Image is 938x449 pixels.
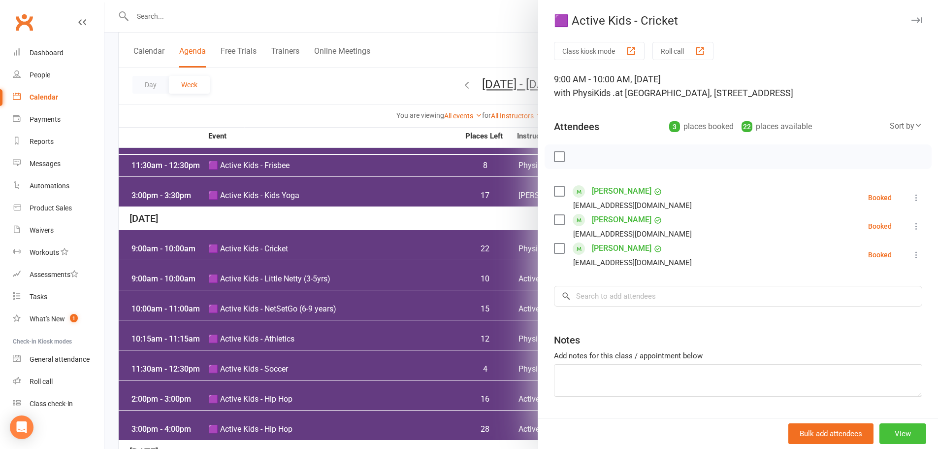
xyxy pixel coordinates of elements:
[573,228,692,241] div: [EMAIL_ADDRESS][DOMAIN_NAME]
[30,271,78,278] div: Assessments
[10,415,33,439] div: Open Intercom Messenger
[573,199,692,212] div: [EMAIL_ADDRESS][DOMAIN_NAME]
[30,204,72,212] div: Product Sales
[30,49,64,57] div: Dashboard
[554,42,645,60] button: Class kiosk mode
[13,348,104,371] a: General attendance kiosk mode
[538,14,938,28] div: 🟪 Active Kids - Cricket
[868,194,892,201] div: Booked
[868,251,892,258] div: Booked
[13,42,104,64] a: Dashboard
[70,314,78,322] span: 1
[13,242,104,264] a: Workouts
[30,138,54,145] div: Reports
[13,64,104,86] a: People
[788,423,873,444] button: Bulk add attendees
[592,212,651,228] a: [PERSON_NAME]
[30,182,69,190] div: Automations
[13,286,104,308] a: Tasks
[13,197,104,219] a: Product Sales
[592,241,651,256] a: [PERSON_NAME]
[12,10,36,35] a: Clubworx
[13,219,104,242] a: Waivers
[554,72,922,100] div: 9:00 AM - 10:00 AM, [DATE]
[554,333,580,347] div: Notes
[30,71,50,79] div: People
[592,183,651,199] a: [PERSON_NAME]
[742,121,752,132] div: 22
[30,115,61,123] div: Payments
[13,393,104,415] a: Class kiosk mode
[30,160,61,168] div: Messages
[30,248,59,256] div: Workouts
[554,88,615,98] span: with PhysiKids .
[13,131,104,153] a: Reports
[742,120,812,134] div: places available
[13,153,104,175] a: Messages
[30,315,65,323] div: What's New
[615,88,793,98] span: at [GEOGRAPHIC_DATA], [STREET_ADDRESS]
[13,175,104,197] a: Automations
[13,108,104,131] a: Payments
[879,423,926,444] button: View
[30,400,73,408] div: Class check-in
[554,120,599,134] div: Attendees
[30,293,47,301] div: Tasks
[890,120,922,133] div: Sort by
[554,286,922,307] input: Search to add attendees
[30,93,58,101] div: Calendar
[13,86,104,108] a: Calendar
[554,350,922,362] div: Add notes for this class / appointment below
[30,355,90,363] div: General attendance
[13,264,104,286] a: Assessments
[30,226,54,234] div: Waivers
[652,42,713,60] button: Roll call
[30,378,53,385] div: Roll call
[868,223,892,230] div: Booked
[13,371,104,393] a: Roll call
[573,256,692,269] div: [EMAIL_ADDRESS][DOMAIN_NAME]
[669,121,680,132] div: 3
[669,120,734,134] div: places booked
[13,308,104,330] a: What's New1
